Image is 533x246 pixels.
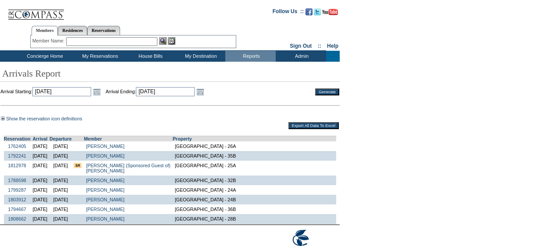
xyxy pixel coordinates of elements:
[86,216,124,221] a: [PERSON_NAME]
[31,141,50,151] td: [DATE]
[86,178,124,183] a: [PERSON_NAME]
[32,26,58,35] a: Members
[86,144,124,149] a: [PERSON_NAME]
[173,136,192,141] a: Property
[50,136,71,141] a: Departure
[8,163,26,168] a: 1812978
[31,195,50,204] td: [DATE]
[31,161,50,176] td: [DATE]
[173,161,336,176] td: [GEOGRAPHIC_DATA] - 25A
[314,11,321,16] a: Follow us on Twitter
[327,43,338,49] a: Help
[173,141,336,151] td: [GEOGRAPHIC_DATA] - 26A
[50,151,71,161] td: [DATE]
[86,197,124,202] a: [PERSON_NAME]
[84,136,102,141] a: Member
[74,163,82,168] input: There are special requests for this reservation!
[173,151,336,161] td: [GEOGRAPHIC_DATA] - 35B
[173,214,336,224] td: [GEOGRAPHIC_DATA] - 28B
[195,87,205,97] a: Open the calendar popup.
[173,185,336,195] td: [GEOGRAPHIC_DATA] - 24A
[50,195,71,204] td: [DATE]
[7,2,64,20] img: Compass Home
[32,37,66,45] div: Member Name:
[306,8,313,15] img: Become our fan on Facebook
[86,153,124,158] a: [PERSON_NAME]
[4,136,31,141] a: Reservation
[124,51,175,62] td: House Bills
[0,87,303,97] td: Arrival Starting: Arrival Ending:
[86,163,170,173] a: [PERSON_NAME] (Sponsored Guest of)[PERSON_NAME]
[50,214,71,224] td: [DATE]
[8,207,26,212] a: 1794667
[8,187,26,193] a: 1799287
[6,116,82,121] a: Show the reservation icon definitions
[8,216,26,221] a: 1808662
[50,141,71,151] td: [DATE]
[87,26,120,35] a: Reservations
[290,43,312,49] a: Sign Out
[288,122,339,129] input: Export All Data To Excel
[74,51,124,62] td: My Reservations
[273,7,304,18] td: Follow Us ::
[322,11,338,16] a: Subscribe to our YouTube Channel
[50,176,71,185] td: [DATE]
[86,207,124,212] a: [PERSON_NAME]
[92,87,102,97] a: Open the calendar popup.
[31,214,50,224] td: [DATE]
[8,153,26,158] a: 1792241
[8,178,26,183] a: 1788598
[50,204,71,214] td: [DATE]
[173,204,336,214] td: [GEOGRAPHIC_DATA] - 36B
[50,161,71,176] td: [DATE]
[225,51,276,62] td: Reports
[318,43,321,49] span: ::
[31,176,50,185] td: [DATE]
[50,185,71,195] td: [DATE]
[322,9,338,15] img: Subscribe to our YouTube Channel
[86,187,124,193] a: [PERSON_NAME]
[315,88,339,95] input: Generate
[173,176,336,185] td: [GEOGRAPHIC_DATA] - 32B
[8,144,26,149] a: 1762405
[31,151,50,161] td: [DATE]
[31,185,50,195] td: [DATE]
[276,51,326,62] td: Admin
[31,204,50,214] td: [DATE]
[159,37,167,45] img: View
[173,195,336,204] td: [GEOGRAPHIC_DATA] - 24B
[14,51,74,62] td: Concierge Home
[32,136,47,141] a: Arrival
[8,197,26,202] a: 1803912
[314,8,321,15] img: Follow us on Twitter
[306,11,313,16] a: Become our fan on Facebook
[175,51,225,62] td: My Destination
[1,116,5,120] img: Show the reservation icon definitions
[58,26,87,35] a: Residences
[168,37,175,45] img: Reservations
